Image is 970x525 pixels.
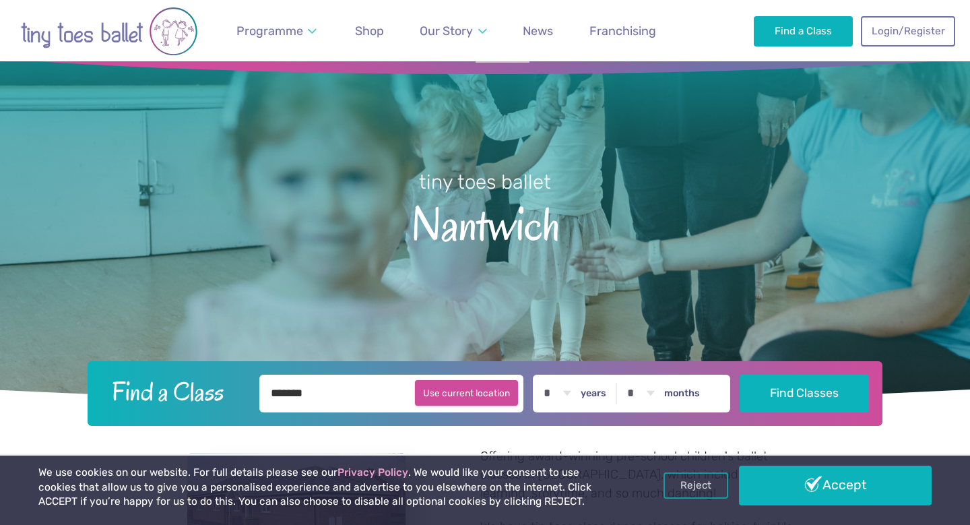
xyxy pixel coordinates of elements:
[589,24,656,38] span: Franchising
[15,7,203,55] img: tiny toes ballet
[664,388,700,400] label: months
[420,24,473,38] span: Our Story
[583,16,662,47] a: Franchising
[664,472,728,498] a: Reject
[236,24,303,38] span: Programme
[754,16,853,46] a: Find a Class
[101,375,251,408] h2: Find a Class
[355,24,384,38] span: Shop
[523,24,553,38] span: News
[38,466,619,509] p: We use cookies on our website. For full details please see our . We would like your consent to us...
[415,380,518,406] button: Use current location
[861,16,955,46] a: Login/Register
[24,195,946,250] span: Nantwich
[739,466,932,505] a: Accept
[414,16,493,47] a: Our Story
[480,447,808,503] p: Offering award-winning pre-school children's ballet classes in [GEOGRAPHIC_DATA], which include f...
[349,16,390,47] a: Shop
[419,171,551,193] small: tiny toes ballet
[230,16,323,47] a: Programme
[337,466,408,478] a: Privacy Policy
[740,375,870,412] button: Find Classes
[517,16,559,47] a: News
[581,388,606,400] label: years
